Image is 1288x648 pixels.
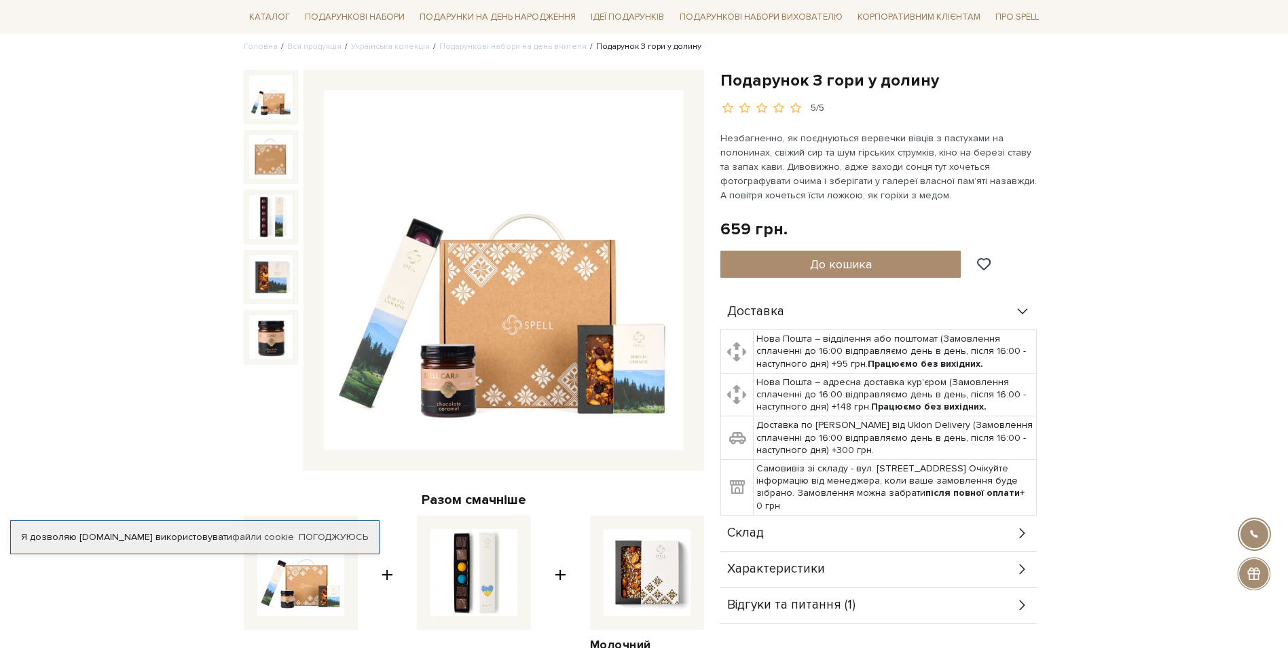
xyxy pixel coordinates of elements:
span: Відгуки та питання (1) [727,599,855,611]
li: Подарунок З гори у долину [587,41,701,53]
td: Нова Пошта – адресна доставка кур'єром (Замовлення сплаченні до 16:00 відправляємо день в день, п... [754,373,1037,416]
a: Головна [244,41,278,52]
img: Подарунок З гори у долину [249,255,293,299]
img: Подарунок З гори у долину [249,75,293,119]
span: Характеристики [727,563,825,575]
div: Разом смачніше [244,491,704,509]
span: Доставка [727,306,784,318]
h1: Подарунок З гори у долину [720,70,1045,91]
img: Подарунок З гори у долину [257,529,344,616]
div: Я дозволяю [DOMAIN_NAME] використовувати [11,531,379,543]
div: 659 грн. [720,219,788,240]
td: Самовивіз зі складу - вул. [STREET_ADDRESS] Очікуйте інформацію від менеджера, коли ваше замовлен... [754,460,1037,516]
img: Подарунок З гори у долину [324,90,684,450]
img: Подарунок З гори у долину [249,315,293,359]
td: Нова Пошта – відділення або поштомат (Замовлення сплаченні до 16:00 відправляємо день в день, піс... [754,330,1037,374]
a: Каталог [244,7,295,28]
td: Доставка по [PERSON_NAME] від Uklon Delivery (Замовлення сплаченні до 16:00 відправляємо день в д... [754,416,1037,460]
img: Молочний шоколад з горіхами та меренгою - KYIV [604,529,691,616]
img: Подарунок З гори у долину [249,195,293,238]
span: До кошика [810,257,872,272]
img: Подарунок З гори у долину [249,135,293,179]
b: Працюємо без вихідних. [868,358,983,370]
a: Українська колекція [351,41,430,52]
a: Подарункові набори на день вчителя [439,41,587,52]
span: Склад [727,527,764,539]
a: Подарункові набори [299,7,410,28]
b: Працюємо без вихідних. [871,401,987,412]
img: Набір цукерок шоколадних Серденько [430,529,517,616]
div: 5/5 [811,102,824,115]
a: файли cookie [232,531,294,543]
a: Погоджуюсь [299,531,368,543]
a: Ідеї подарунків [585,7,669,28]
a: Подарункові набори вихователю [674,5,848,29]
a: Вся продукція [287,41,342,52]
button: До кошика [720,251,961,278]
a: Про Spell [990,7,1044,28]
p: Незбагненно, як поєднуються вервечки вівців з пастухами на полонинах, свіжий сир та шум гірських ... [720,131,1039,202]
a: Подарунки на День народження [414,7,581,28]
a: Корпоративним клієнтам [852,5,986,29]
b: після повної оплати [925,487,1020,499]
